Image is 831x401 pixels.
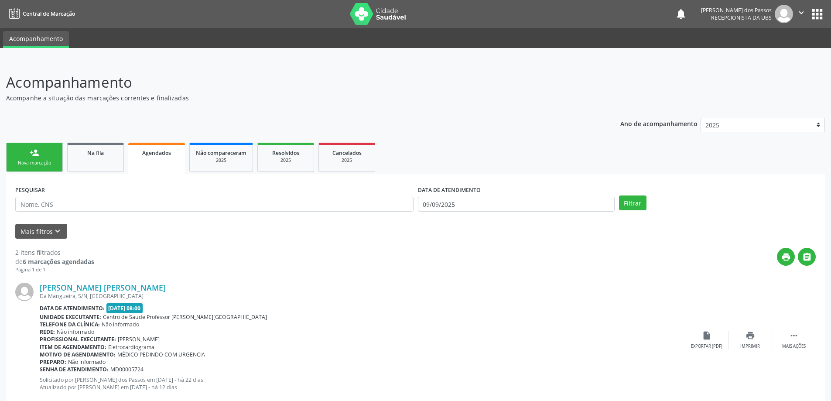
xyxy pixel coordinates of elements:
[40,292,685,300] div: Da Mangueira, S/N, [GEOGRAPHIC_DATA]
[30,148,39,158] div: person_add
[3,31,69,48] a: Acompanhamento
[15,257,94,266] div: de
[23,257,94,266] strong: 6 marcações agendadas
[15,266,94,274] div: Página 1 de 1
[325,157,369,164] div: 2025
[53,226,62,236] i: keyboard_arrow_down
[789,331,799,340] i: 
[15,248,94,257] div: 2 itens filtrados
[106,303,143,313] span: [DATE] 08:00
[272,149,299,157] span: Resolvidos
[68,358,106,366] span: Não informado
[40,358,66,366] b: Preparo:
[619,195,646,210] button: Filtrar
[810,7,825,22] button: apps
[701,7,772,14] div: [PERSON_NAME] dos Passos
[15,283,34,301] img: img
[15,183,45,197] label: PESQUISAR
[142,149,171,157] span: Agendados
[40,313,101,321] b: Unidade executante:
[15,224,67,239] button: Mais filtroskeyboard_arrow_down
[620,118,698,129] p: Ano de acompanhamento
[40,366,109,373] b: Senha de atendimento:
[40,376,685,391] p: Solicitado por [PERSON_NAME] dos Passos em [DATE] - há 22 dias Atualizado por [PERSON_NAME] em [D...
[40,343,106,351] b: Item de agendamento:
[418,183,481,197] label: DATA DE ATENDIMENTO
[40,283,166,292] a: [PERSON_NAME] [PERSON_NAME]
[691,343,722,350] div: Exportar (PDF)
[196,157,246,164] div: 2025
[40,336,116,343] b: Profissional executante:
[108,343,154,351] span: Eletrocardiograma
[332,149,362,157] span: Cancelados
[264,157,308,164] div: 2025
[777,248,795,266] button: print
[781,252,791,262] i: print
[746,331,755,340] i: print
[110,366,144,373] span: MD00005724
[87,149,104,157] span: Na fila
[40,351,116,358] b: Motivo de agendamento:
[782,343,806,350] div: Mais ações
[117,351,205,358] span: MÉDICO PEDINDO COM URGENCIA
[793,5,810,23] button: 
[740,343,760,350] div: Imprimir
[711,14,772,21] span: Recepcionista da UBS
[13,160,56,166] div: Nova marcação
[103,313,267,321] span: Centro de Saude Professor [PERSON_NAME][GEOGRAPHIC_DATA]
[6,93,579,103] p: Acompanhe a situação das marcações correntes e finalizadas
[102,321,139,328] span: Não informado
[775,5,793,23] img: img
[6,72,579,93] p: Acompanhamento
[15,197,414,212] input: Nome, CNS
[40,321,100,328] b: Telefone da clínica:
[196,149,246,157] span: Não compareceram
[40,328,55,336] b: Rede:
[702,331,711,340] i: insert_drive_file
[798,248,816,266] button: 
[418,197,615,212] input: Selecione um intervalo
[23,10,75,17] span: Central de Marcação
[57,328,94,336] span: Não informado
[802,252,812,262] i: 
[797,8,806,17] i: 
[40,305,105,312] b: Data de atendimento:
[118,336,160,343] span: [PERSON_NAME]
[6,7,75,21] a: Central de Marcação
[675,8,687,20] button: notifications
